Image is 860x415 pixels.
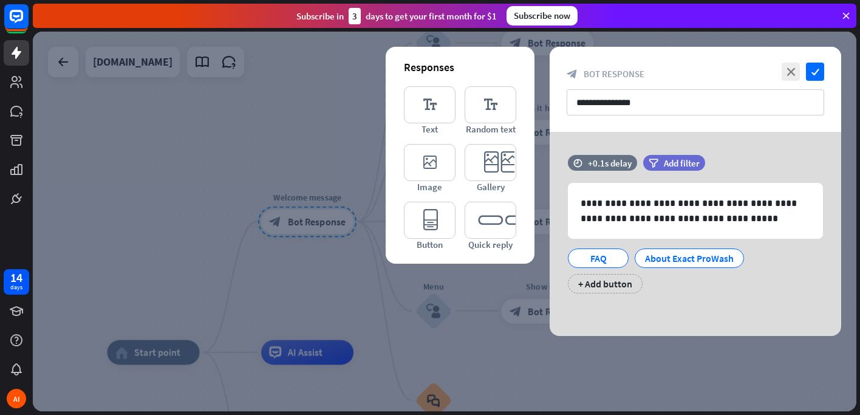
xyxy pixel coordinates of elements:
div: AI [7,389,26,408]
div: FAQ [578,249,618,267]
i: block_bot_response [567,69,578,80]
div: days [10,283,22,292]
span: Bot Response [584,68,644,80]
i: close [782,63,800,81]
i: time [573,159,582,167]
div: Subscribe in days to get your first month for $1 [296,8,497,24]
div: 3 [349,8,361,24]
span: Add filter [664,157,700,169]
i: filter [649,159,658,168]
div: +0.1s delay [588,157,632,169]
div: 14 [10,272,22,283]
i: check [806,63,824,81]
button: Open LiveChat chat widget [10,5,46,41]
a: 14 days [4,269,29,295]
div: + Add button [568,274,643,293]
div: About Exact ProWash [645,249,734,267]
div: Subscribe now [507,6,578,26]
